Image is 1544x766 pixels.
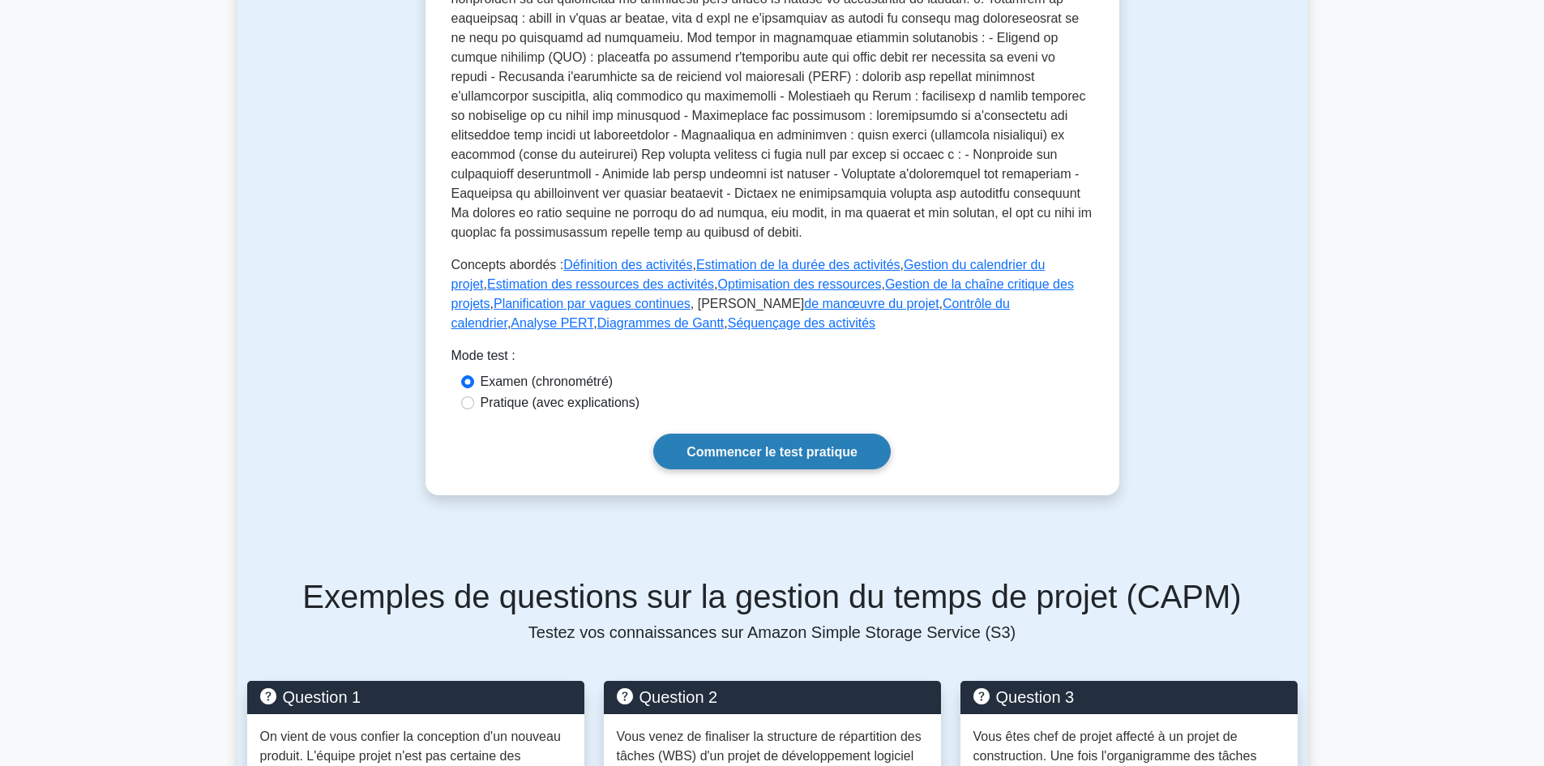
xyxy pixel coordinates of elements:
font: , [939,297,943,310]
a: Planification par vagues continues [494,297,691,310]
a: Analyse PERT [511,316,593,330]
font: , [507,316,511,330]
font: , [724,316,727,330]
font: Testez vos connaissances sur Amazon Simple Storage Service (S3) [528,623,1016,641]
font: , [593,316,597,330]
font: Question 2 [639,688,718,706]
a: Optimisation des ressources [718,277,882,291]
font: , [900,258,904,272]
font: Concepts abordés : [451,258,564,272]
font: , [881,277,884,291]
font: , [692,258,695,272]
a: Définition des activités [563,258,692,272]
font: Question 1 [283,688,361,706]
font: , [490,297,494,310]
a: Commencer le test pratique [653,434,891,469]
font: , [PERSON_NAME] [691,297,804,310]
a: Estimation des ressources des activités [487,277,714,291]
font: , [714,277,717,291]
a: Diagrammes de Gantt [597,316,725,330]
a: Estimation de la durée des activités [696,258,900,272]
font: Question 3 [996,688,1075,706]
a: Séquençage des activités [728,316,875,330]
a: de manœuvre du projet [804,297,939,310]
font: Commencer le test pratique [686,445,858,459]
font: Pratique (avec explications) [481,396,640,409]
font: Exemples de questions sur la gestion du temps de projet (CAPM) [302,579,1241,614]
font: Mode test : [451,349,515,362]
font: , [484,277,487,291]
font: Examen (chronométré) [481,374,614,388]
